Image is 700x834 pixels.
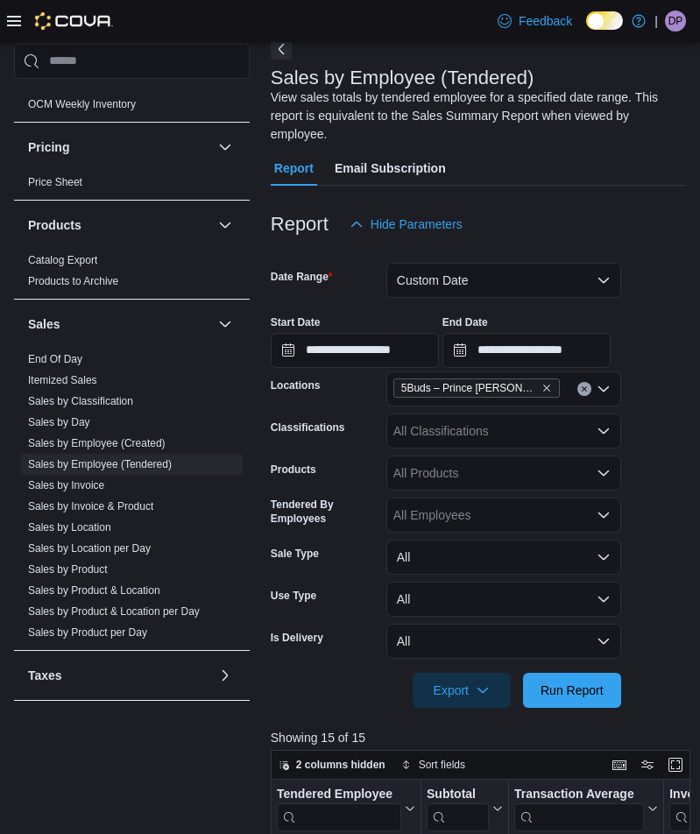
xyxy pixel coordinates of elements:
[28,479,104,491] a: Sales by Invoice
[271,421,345,435] label: Classifications
[665,754,686,775] button: Enter fullscreen
[28,373,97,387] span: Itemized Sales
[394,754,472,775] button: Sort fields
[28,416,90,428] a: Sales by Day
[277,786,401,830] div: Tendered Employee
[272,754,392,775] button: 2 columns hidden
[271,547,319,561] label: Sale Type
[28,457,172,471] span: Sales by Employee (Tendered)
[28,176,82,188] a: Price Sheet
[386,624,621,659] button: All
[401,379,538,397] span: 5Buds – Prince [PERSON_NAME]
[28,315,60,333] h3: Sales
[523,673,621,708] button: Run Report
[393,378,560,398] span: 5Buds – Prince Albert
[28,605,200,618] a: Sales by Product & Location per Day
[427,786,489,802] div: Subtotal
[28,625,147,640] span: Sales by Product per Day
[271,270,333,284] label: Date Range
[35,12,113,30] img: Cova
[28,604,200,618] span: Sales by Product & Location per Day
[609,754,630,775] button: Keyboard shortcuts
[271,88,677,144] div: View sales totals by tendered employee for a specified date range. This report is equivalent to t...
[28,138,69,156] h3: Pricing
[597,466,611,480] button: Open list of options
[274,151,314,186] span: Report
[577,382,591,396] button: Clear input
[28,315,211,333] button: Sales
[28,437,166,449] a: Sales by Employee (Created)
[215,137,236,158] button: Pricing
[277,786,415,830] button: Tendered Employee
[28,352,82,366] span: End Of Day
[28,254,97,266] a: Catalog Export
[28,626,147,639] a: Sales by Product per Day
[442,333,611,368] input: Press the down key to open a popover containing a calendar.
[514,786,658,830] button: Transaction Average
[413,673,511,708] button: Export
[271,39,292,60] button: Next
[271,67,534,88] h3: Sales by Employee (Tendered)
[28,583,160,597] span: Sales by Product & Location
[28,541,151,555] span: Sales by Location per Day
[271,729,695,746] p: Showing 15 of 15
[28,216,211,234] button: Products
[28,353,82,365] a: End Of Day
[28,562,108,576] span: Sales by Product
[597,508,611,522] button: Open list of options
[271,631,323,645] label: Is Delivery
[386,540,621,575] button: All
[491,4,579,39] a: Feedback
[271,333,439,368] input: Press the down key to open a popover containing a calendar.
[668,11,683,32] span: DP
[28,667,62,684] h3: Taxes
[28,499,153,513] span: Sales by Invoice & Product
[14,94,250,122] div: OCM
[597,382,611,396] button: Open list of options
[423,673,500,708] span: Export
[514,786,644,802] div: Transaction Average
[28,521,111,534] a: Sales by Location
[335,151,446,186] span: Email Subscription
[654,11,658,32] p: |
[215,59,236,80] button: OCM
[296,758,385,772] span: 2 columns hidden
[28,216,81,234] h3: Products
[14,172,250,200] div: Pricing
[514,786,644,830] div: Transaction Average
[28,458,172,470] a: Sales by Employee (Tendered)
[28,584,160,597] a: Sales by Product & Location
[541,682,604,699] span: Run Report
[586,30,587,31] span: Dark Mode
[28,415,90,429] span: Sales by Day
[271,315,321,329] label: Start Date
[215,215,236,236] button: Products
[386,263,621,298] button: Custom Date
[442,315,488,329] label: End Date
[271,378,321,392] label: Locations
[28,500,153,512] a: Sales by Invoice & Product
[28,253,97,267] span: Catalog Export
[277,786,401,802] div: Tendered Employee
[28,98,136,110] a: OCM Weekly Inventory
[427,786,489,830] div: Subtotal
[28,97,136,111] span: OCM Weekly Inventory
[271,589,316,603] label: Use Type
[28,395,133,407] a: Sales by Classification
[343,207,470,242] button: Hide Parameters
[28,175,82,189] span: Price Sheet
[14,349,250,650] div: Sales
[371,216,463,233] span: Hide Parameters
[28,275,118,287] a: Products to Archive
[271,214,329,235] h3: Report
[597,424,611,438] button: Open list of options
[28,394,133,408] span: Sales by Classification
[28,667,211,684] button: Taxes
[419,758,465,772] span: Sort fields
[665,11,686,32] div: Dustin Pilon
[28,374,97,386] a: Itemized Sales
[215,665,236,686] button: Taxes
[14,250,250,299] div: Products
[28,138,211,156] button: Pricing
[271,498,379,526] label: Tendered By Employees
